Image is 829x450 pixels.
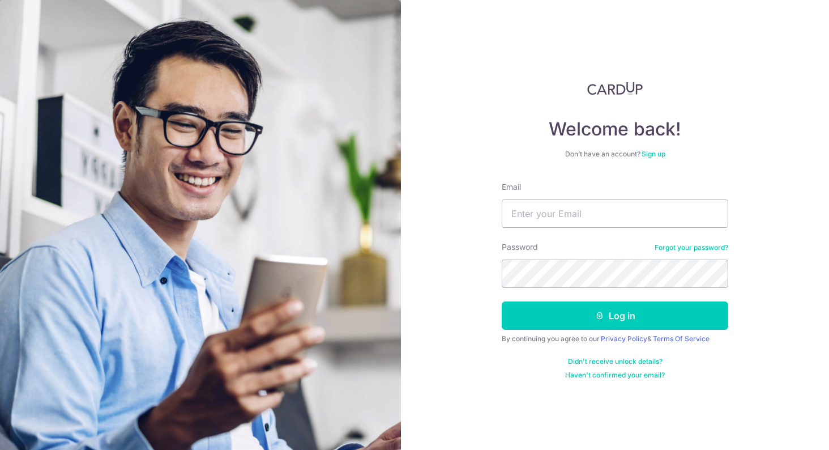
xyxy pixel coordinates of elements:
a: Sign up [642,150,665,158]
div: Don’t have an account? [502,150,728,159]
input: Enter your Email [502,199,728,228]
a: Haven't confirmed your email? [565,371,665,380]
img: CardUp Logo [587,82,643,95]
a: Privacy Policy [601,334,647,343]
h4: Welcome back! [502,118,728,141]
button: Log in [502,302,728,330]
label: Password [502,241,538,253]
a: Didn't receive unlock details? [568,357,663,366]
a: Forgot your password? [655,243,728,252]
a: Terms Of Service [653,334,710,343]
div: By continuing you agree to our & [502,334,728,343]
label: Email [502,181,521,193]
